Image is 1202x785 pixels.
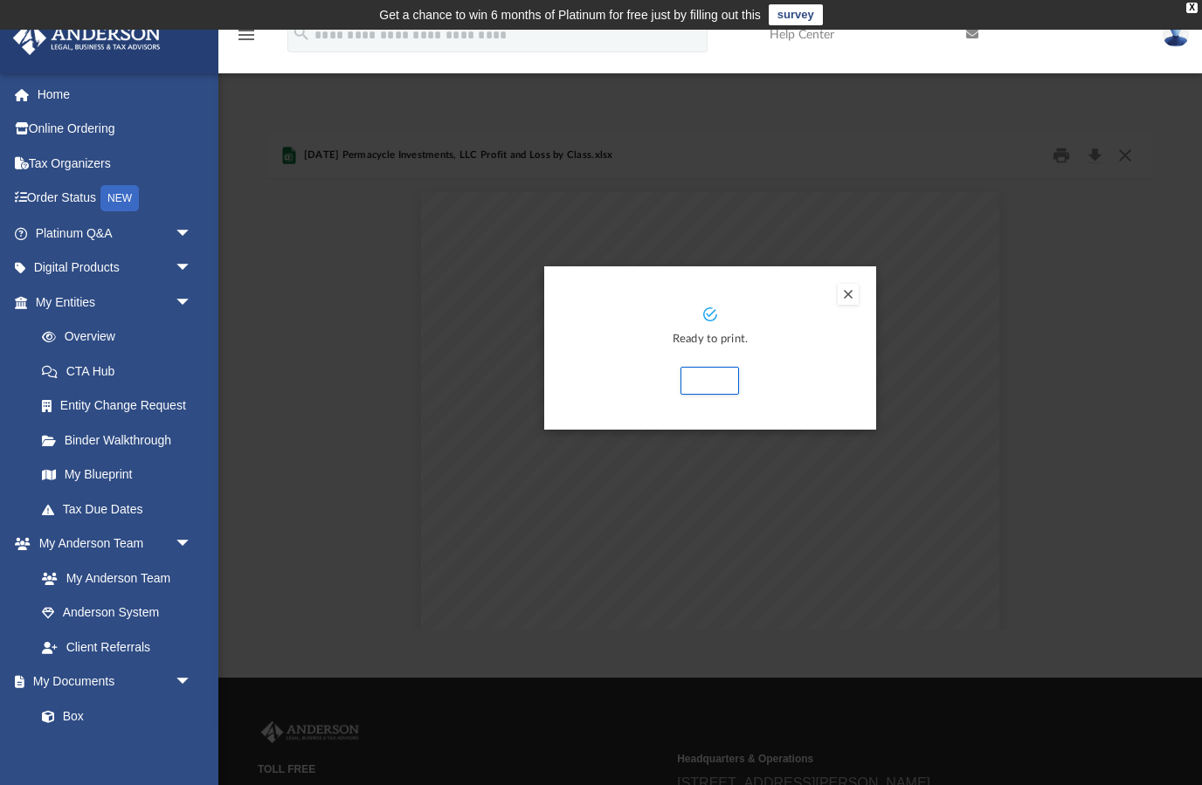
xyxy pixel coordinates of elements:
a: My Anderson Teamarrow_drop_down [12,527,210,561]
i: menu [236,24,257,45]
span: arrow_drop_down [175,664,210,700]
span: arrow_drop_down [175,527,210,562]
a: My Blueprint [24,458,210,492]
a: Home [12,77,218,112]
a: Anderson System [24,596,210,630]
a: My Documentsarrow_drop_down [12,664,210,699]
i: search [292,24,311,43]
p: Ready to print. [562,330,859,350]
button: Print [680,367,739,395]
a: Binder Walkthrough [24,423,218,458]
a: Tax Organizers [12,146,218,181]
a: Overview [24,320,218,355]
a: Digital Productsarrow_drop_down [12,251,218,286]
a: survey [769,4,823,25]
a: menu [236,33,257,45]
a: Entity Change Request [24,389,218,423]
a: Platinum Q&Aarrow_drop_down [12,216,218,251]
div: close [1186,3,1198,13]
a: Box [24,699,201,733]
span: arrow_drop_down [175,251,210,286]
a: My Anderson Team [24,561,201,596]
a: My Entitiesarrow_drop_down [12,285,218,320]
a: CTA Hub [24,354,218,389]
div: NEW [100,185,139,211]
img: User Pic [1163,22,1189,47]
a: Online Ordering [12,112,218,147]
a: Order StatusNEW [12,181,218,217]
img: Anderson Advisors Platinum Portal [8,21,166,55]
a: Tax Due Dates [24,492,218,527]
div: Preview [267,133,1152,630]
div: Get a chance to win 6 months of Platinum for free just by filling out this [379,4,761,25]
a: Client Referrals [24,630,210,664]
span: arrow_drop_down [175,216,210,251]
span: arrow_drop_down [175,285,210,320]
